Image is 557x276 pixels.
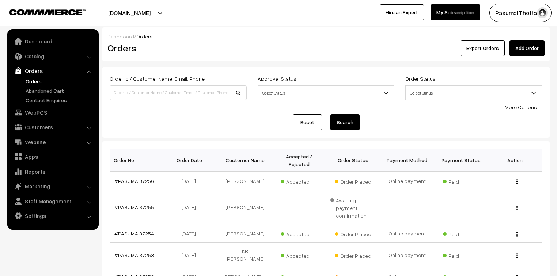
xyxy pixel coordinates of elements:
a: Apps [9,150,96,163]
a: Settings [9,209,96,222]
img: Menu [516,253,518,258]
td: - [272,190,326,224]
th: Action [488,149,542,172]
input: Order Id / Customer Name / Customer Email / Customer Phone [110,85,247,100]
img: COMMMERCE [9,9,86,15]
span: Select Status [406,87,542,99]
a: #PASUMAI37254 [114,230,154,237]
span: Accepted [281,229,317,238]
a: Marketing [9,180,96,193]
a: Hire an Expert [380,4,424,20]
label: Order Status [405,75,436,83]
span: Awaiting payment confirmation [330,195,376,219]
td: [DATE] [164,224,218,243]
a: My Subscription [431,4,480,20]
td: [DATE] [164,190,218,224]
span: Select Status [258,85,395,100]
h2: Orders [107,42,246,54]
th: Customer Name [218,149,272,172]
td: Online payment [380,243,434,267]
td: [PERSON_NAME] [218,190,272,224]
th: Order Status [326,149,380,172]
span: Order Placed [335,250,371,260]
span: Paid [443,176,480,185]
a: Dashboard [9,35,96,48]
span: Paid [443,250,480,260]
a: #PASUMAI37255 [114,204,154,210]
img: Menu [516,179,518,184]
th: Order No [110,149,164,172]
th: Accepted / Rejected [272,149,326,172]
td: Online payment [380,224,434,243]
td: [DATE] [164,243,218,267]
span: Order Placed [335,229,371,238]
a: Dashboard [107,33,134,39]
a: Reports [9,165,96,178]
td: [DATE] [164,172,218,190]
a: #PASUMAI37253 [114,252,154,258]
span: Orders [136,33,153,39]
a: Reset [293,114,322,130]
a: Orders [9,64,96,77]
td: KR [PERSON_NAME] [218,243,272,267]
button: Pasumai Thotta… [489,4,552,22]
button: Search [330,114,360,130]
a: Website [9,135,96,149]
a: Abandoned Cart [24,87,96,95]
a: Contact Enquires [24,96,96,104]
a: #PASUMAI37256 [114,178,154,184]
button: [DOMAIN_NAME] [83,4,176,22]
img: user [537,7,548,18]
td: [PERSON_NAME] [218,224,272,243]
span: Order Placed [335,176,371,185]
button: Export Orders [461,40,505,56]
img: Menu [516,232,518,237]
a: COMMMERCE [9,7,73,16]
img: Menu [516,206,518,210]
td: - [434,190,488,224]
th: Payment Method [380,149,434,172]
label: Order Id / Customer Name, Email, Phone [110,75,205,83]
td: Online payment [380,172,434,190]
span: Accepted [281,250,317,260]
a: WebPOS [9,106,96,119]
div: / [107,32,545,40]
label: Approval Status [258,75,296,83]
span: Paid [443,229,480,238]
a: More Options [505,104,537,110]
th: Order Date [164,149,218,172]
a: Customers [9,120,96,134]
a: Staff Management [9,195,96,208]
th: Payment Status [434,149,488,172]
a: Orders [24,77,96,85]
span: Accepted [281,176,317,185]
a: Add Order [509,40,545,56]
a: Catalog [9,50,96,63]
span: Select Status [258,87,394,99]
td: [PERSON_NAME] [218,172,272,190]
span: Select Status [405,85,542,100]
